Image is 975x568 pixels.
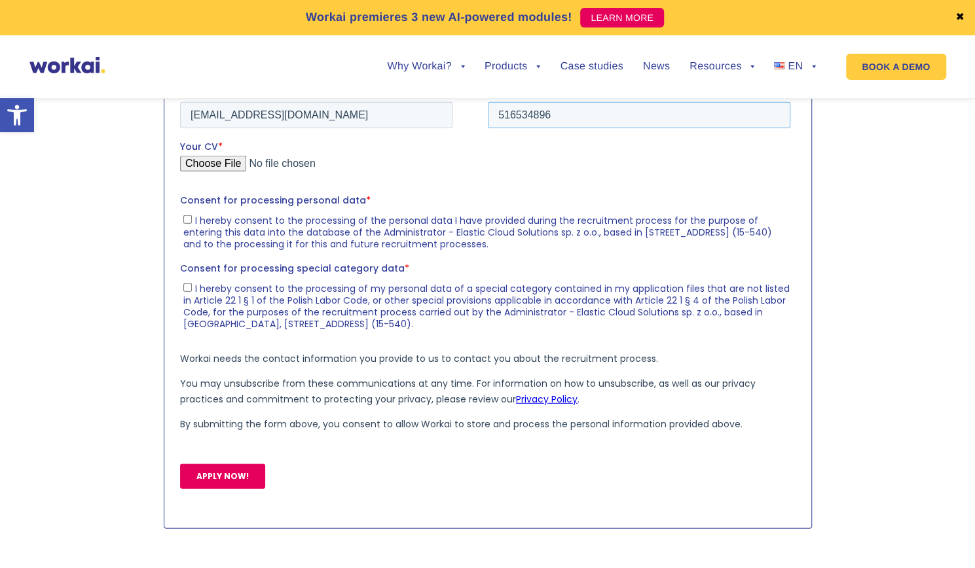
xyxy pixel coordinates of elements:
a: LEARN MORE [580,8,664,27]
a: BOOK A DEMO [846,54,946,80]
a: ✖ [955,12,965,23]
a: Why Workai? [387,62,464,72]
span: I hereby consent to the processing of the personal data I have provided during the recruitment pr... [3,181,592,218]
iframe: Form 0 [180,33,796,523]
p: Workai premieres 3 new AI-powered modules! [306,9,572,26]
a: News [643,62,670,72]
input: I hereby consent to the processing of the personal data I have provided during the recruitment pr... [3,183,12,191]
span: EN [788,61,803,72]
span: Mobile phone number [308,54,413,67]
a: Resources [690,62,754,72]
a: Privacy Policy [336,360,397,373]
span: I hereby consent to the processing of my personal data of a special category contained in my appl... [3,249,610,298]
input: I hereby consent to the processing of my personal data of a special category contained in my appl... [3,251,12,259]
a: Products [485,62,541,72]
a: Case studies [560,62,623,72]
